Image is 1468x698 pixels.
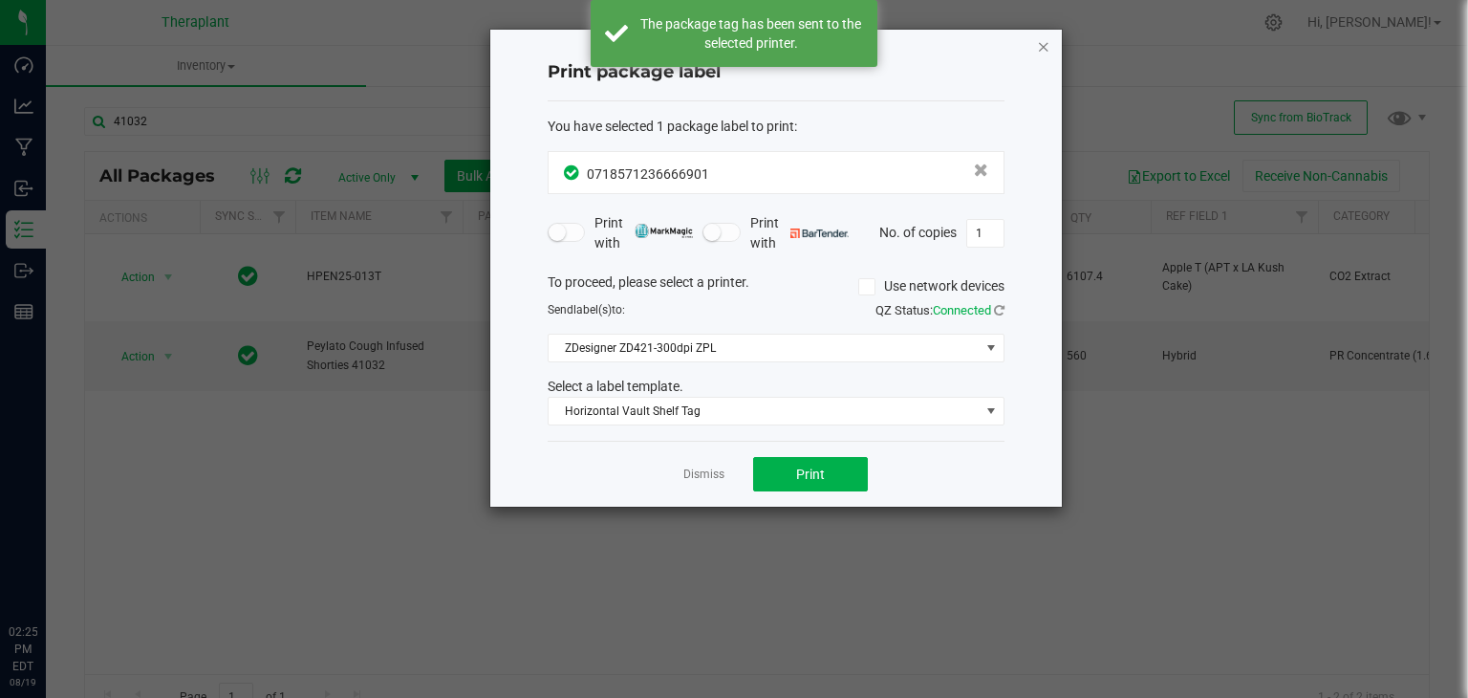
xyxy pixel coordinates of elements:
span: Send to: [548,303,625,316]
div: The package tag has been sent to the selected printer. [638,14,863,53]
span: 0718571236666901 [587,166,709,182]
button: Print [753,457,868,491]
span: ZDesigner ZD421-300dpi ZPL [549,335,980,361]
div: Select a label template. [533,377,1019,397]
span: In Sync [564,163,582,183]
span: Print [796,467,825,482]
span: Print with [594,213,693,253]
div: : [548,117,1004,137]
label: Use network devices [858,276,1004,296]
span: No. of copies [879,224,957,239]
span: QZ Status: [875,303,1004,317]
img: mark_magic_cybra.png [635,224,693,238]
span: Connected [933,303,991,317]
div: To proceed, please select a printer. [533,273,1019,301]
img: bartender.png [790,229,849,238]
span: You have selected 1 package label to print [548,119,794,134]
span: label(s) [573,303,612,316]
h4: Print package label [548,60,1004,85]
span: Print with [750,213,849,253]
a: Dismiss [683,467,724,483]
span: Horizontal Vault Shelf Tag [549,398,980,425]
